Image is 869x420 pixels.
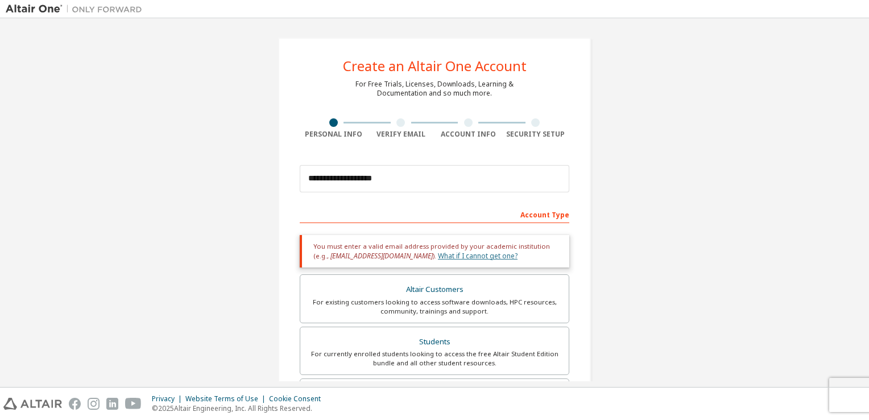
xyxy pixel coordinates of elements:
div: For Free Trials, Licenses, Downloads, Learning & Documentation and so much more. [355,80,514,98]
div: Privacy [152,394,185,403]
div: Security Setup [502,130,570,139]
div: Personal Info [300,130,367,139]
div: For existing customers looking to access software downloads, HPC resources, community, trainings ... [307,298,562,316]
div: Cookie Consent [269,394,328,403]
img: altair_logo.svg [3,398,62,410]
div: Account Info [435,130,502,139]
div: Create an Altair One Account [343,59,527,73]
div: Website Terms of Use [185,394,269,403]
img: linkedin.svg [106,398,118,410]
a: What if I cannot get one? [438,251,518,261]
img: youtube.svg [125,398,142,410]
img: facebook.svg [69,398,81,410]
div: For currently enrolled students looking to access the free Altair Student Edition bundle and all ... [307,349,562,368]
div: Students [307,334,562,350]
p: © 2025 Altair Engineering, Inc. All Rights Reserved. [152,403,328,413]
div: You must enter a valid email address provided by your academic institution (e.g., ). [300,235,569,267]
div: Account Type [300,205,569,223]
span: [EMAIL_ADDRESS][DOMAIN_NAME] [330,251,433,261]
img: instagram.svg [88,398,100,410]
div: Altair Customers [307,282,562,298]
div: Verify Email [367,130,435,139]
img: Altair One [6,3,148,15]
